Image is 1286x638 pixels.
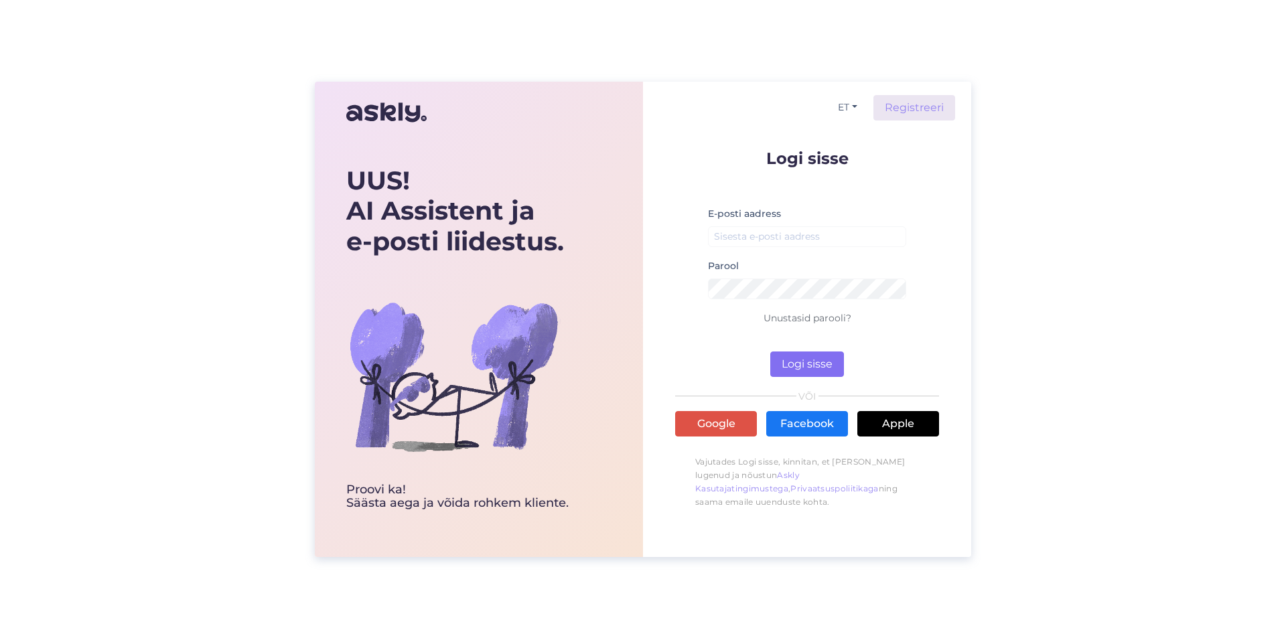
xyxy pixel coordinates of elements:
[346,483,569,510] div: Proovi ka! Säästa aega ja võida rohkem kliente.
[346,269,561,483] img: bg-askly
[764,312,851,324] a: Unustasid parooli?
[796,392,818,401] span: VÕI
[708,226,906,247] input: Sisesta e-posti aadress
[766,411,848,436] a: Facebook
[675,411,757,436] a: Google
[708,259,739,273] label: Parool
[708,207,781,221] label: E-posti aadress
[346,165,569,257] div: UUS! AI Assistent ja e-posti liidestus.
[833,98,863,117] button: ET
[770,351,844,377] button: Logi sisse
[675,449,939,515] p: Vajutades Logi sisse, kinnitan, et [PERSON_NAME] lugenud ja nõustun , ning saama emaile uuenduste...
[675,150,939,167] p: Logi sisse
[346,96,427,129] img: Askly
[695,470,800,493] a: Askly Kasutajatingimustega
[873,95,955,121] a: Registreeri
[790,483,878,493] a: Privaatsuspoliitikaga
[857,411,939,436] a: Apple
